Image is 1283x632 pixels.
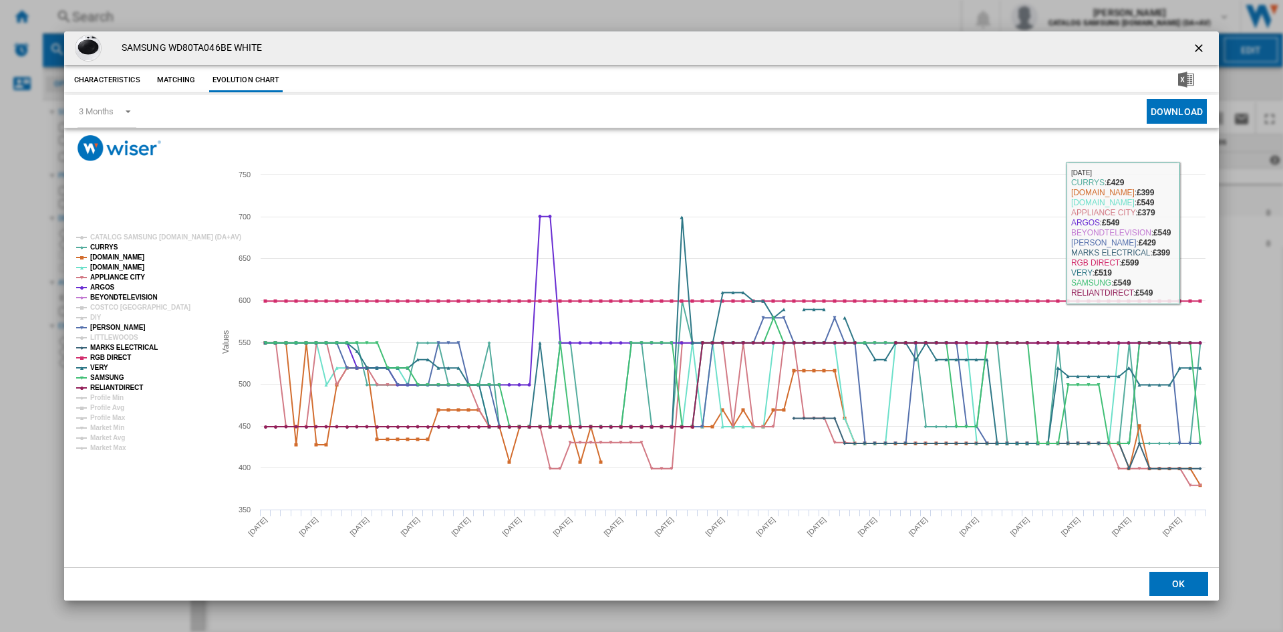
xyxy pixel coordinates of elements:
[754,516,776,538] tspan: [DATE]
[90,344,158,351] tspan: MARKS ELECTRICAL
[239,254,251,262] tspan: 650
[90,274,145,281] tspan: APPLIANCE CITY
[90,364,108,371] tspan: VERY
[297,516,319,538] tspan: [DATE]
[1147,99,1207,124] button: Download
[805,516,827,538] tspan: [DATE]
[221,330,231,354] tspan: Values
[1192,41,1208,58] ng-md-icon: getI18NText('BUTTONS.CLOSE_DIALOG')
[239,506,251,514] tspan: 350
[90,444,126,451] tspan: Market Max
[399,516,421,538] tspan: [DATE]
[958,516,980,538] tspan: [DATE]
[147,68,206,92] button: Matching
[90,434,125,441] tspan: Market Avg
[90,384,143,391] tspan: RELIANTDIRECT
[856,516,878,538] tspan: [DATE]
[239,380,251,388] tspan: 500
[90,264,144,271] tspan: [DOMAIN_NAME]
[90,374,124,381] tspan: SAMSUNG
[239,422,251,430] tspan: 450
[90,233,241,241] tspan: CATALOG SAMSUNG [DOMAIN_NAME] (DA+AV)
[90,294,158,301] tspan: BEYONDTELEVISION
[209,68,283,92] button: Evolution chart
[90,334,138,341] tspan: LITTLEWOODS
[907,516,929,538] tspan: [DATE]
[501,516,523,538] tspan: [DATE]
[90,314,102,321] tspan: DIY
[64,31,1219,601] md-dialog: Product popup
[90,304,190,311] tspan: COSTCO [GEOGRAPHIC_DATA]
[1161,516,1183,538] tspan: [DATE]
[1149,572,1208,596] button: OK
[1008,516,1030,538] tspan: [DATE]
[704,516,726,538] tspan: [DATE]
[239,171,251,179] tspan: 750
[1157,68,1216,92] button: Download in Excel
[90,404,124,411] tspan: Profile Avg
[90,253,144,261] tspan: [DOMAIN_NAME]
[90,243,118,251] tspan: CURRYS
[115,41,263,55] h4: SAMSUNG WD80TA046BE WHITE
[78,135,161,161] img: logo_wiser_300x94.png
[239,213,251,221] tspan: 700
[90,324,146,331] tspan: [PERSON_NAME]
[90,414,126,421] tspan: Profile Max
[348,516,370,538] tspan: [DATE]
[247,516,269,538] tspan: [DATE]
[1178,72,1194,88] img: excel-24x24.png
[602,516,624,538] tspan: [DATE]
[1059,516,1081,538] tspan: [DATE]
[239,463,251,471] tspan: 400
[90,394,124,401] tspan: Profile Min
[450,516,472,538] tspan: [DATE]
[239,338,251,346] tspan: 550
[653,516,675,538] tspan: [DATE]
[79,106,114,116] div: 3 Months
[75,35,102,62] img: 8733458_R_Z001A
[1187,35,1214,62] button: getI18NText('BUTTONS.CLOSE_DIALOG')
[71,68,144,92] button: Characteristics
[90,354,131,361] tspan: RGB DIRECT
[551,516,573,538] tspan: [DATE]
[90,284,115,291] tspan: ARGOS
[1110,516,1132,538] tspan: [DATE]
[90,424,124,431] tspan: Market Min
[239,296,251,304] tspan: 600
